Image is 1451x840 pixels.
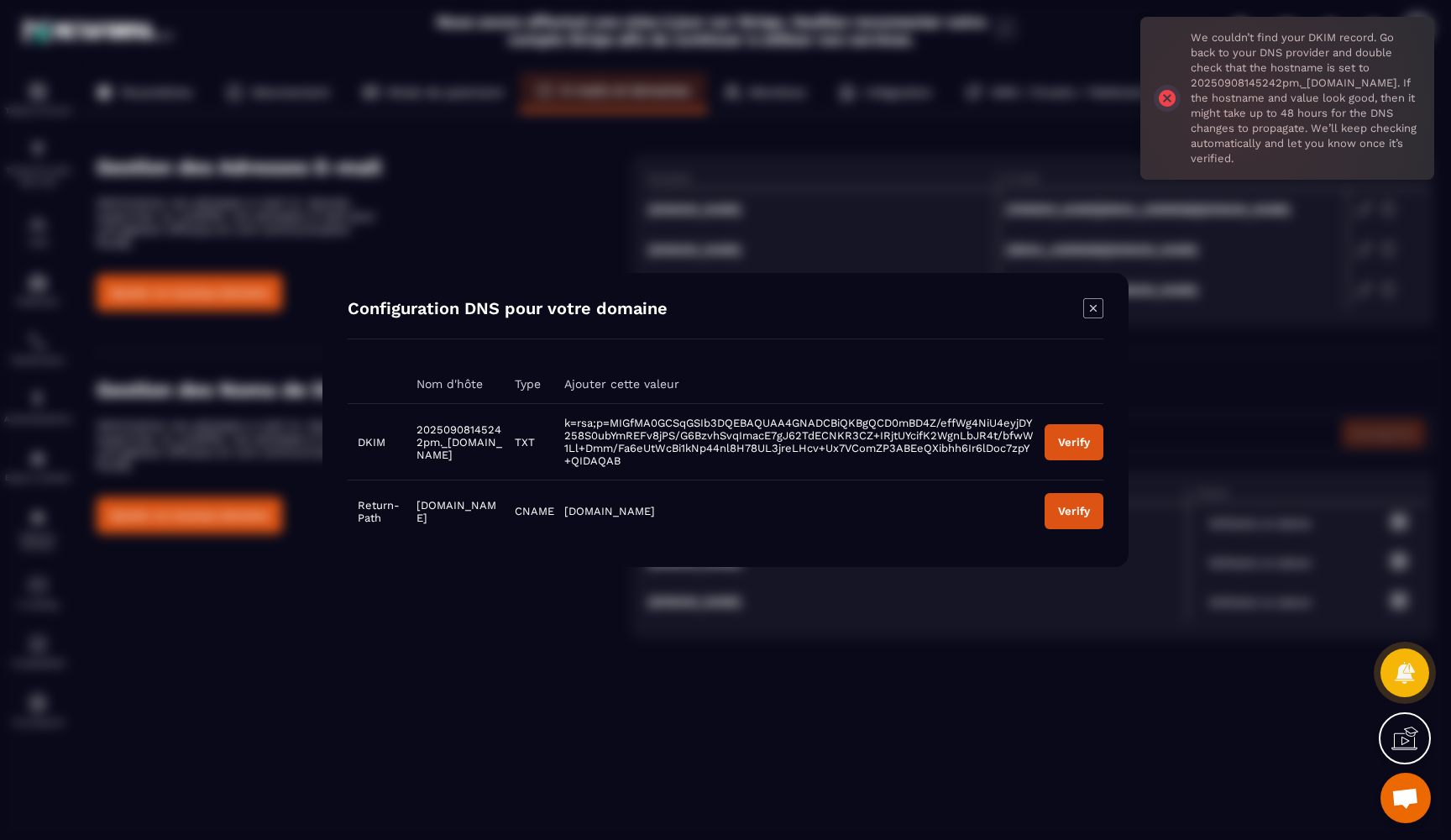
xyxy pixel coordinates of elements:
[416,423,502,461] span: 20250908145242pm._[DOMAIN_NAME]
[554,365,1035,404] th: Ajouter cette valeur
[348,480,406,543] td: Return-Path
[416,499,496,524] span: [DOMAIN_NAME]
[406,365,504,404] th: Nom d'hôte
[505,365,554,404] th: Type
[505,480,554,543] td: CNAME
[1045,424,1103,460] button: Verify
[1058,436,1090,449] div: Verify
[1045,493,1103,529] button: Verify
[505,404,554,480] td: TXT
[348,298,668,322] h4: Configuration DNS pour votre domaine
[1058,505,1090,517] div: Verify
[564,417,1034,467] span: k=rsa;p=MIGfMA0GCSqGSIb3DQEBAQUAA4GNADCBiQKBgQCD0mBD4Z/effWg4NiU4eyjDY258S0ubYmREFv8jPS/G6BzvhSvq...
[1380,773,1431,823] div: Ouvrir le chat
[348,404,406,480] td: DKIM
[564,505,655,517] span: [DOMAIN_NAME]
